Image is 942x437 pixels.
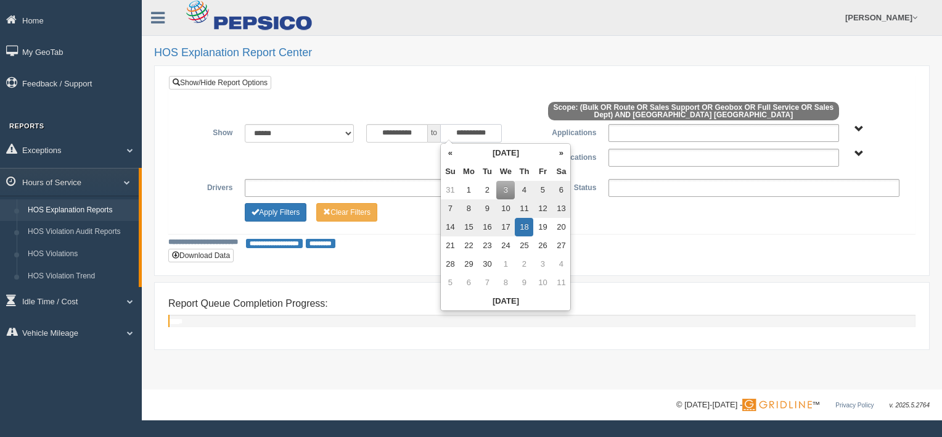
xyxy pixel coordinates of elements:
td: 9 [478,199,496,218]
th: Tu [478,162,496,181]
th: » [552,144,570,162]
th: [DATE] [459,144,552,162]
td: 9 [515,273,533,292]
span: v. 2025.5.2764 [890,402,930,409]
td: 2 [478,181,496,199]
th: Th [515,162,533,181]
span: to [428,124,440,143]
td: 21 [441,236,459,255]
th: [DATE] [441,292,570,310]
td: 20 [552,218,570,236]
h4: Report Queue Completion Progress: [168,298,915,309]
img: Gridline [742,399,812,411]
td: 1 [496,255,515,273]
label: Status [542,179,602,194]
td: 4 [515,181,533,199]
td: 19 [533,218,552,236]
td: 18 [515,218,533,236]
td: 12 [533,199,552,218]
th: We [496,162,515,181]
td: 26 [533,236,552,255]
th: Mo [459,162,478,181]
th: « [441,144,459,162]
a: Privacy Policy [835,402,874,409]
a: Show/Hide Report Options [169,76,271,89]
label: Show [178,124,239,139]
td: 6 [552,181,570,199]
a: HOS Explanation Reports [22,199,139,222]
div: © [DATE]-[DATE] - ™ [676,399,930,412]
td: 8 [496,273,515,292]
td: 11 [515,199,533,218]
td: 8 [459,199,478,218]
td: 4 [552,255,570,273]
label: Drivers [178,179,239,194]
td: 10 [533,273,552,292]
label: Locations [542,149,602,164]
td: 23 [478,236,496,255]
td: 25 [515,236,533,255]
button: Change Filter Options [316,203,377,222]
td: 3 [533,255,552,273]
td: 15 [459,218,478,236]
td: 30 [478,255,496,273]
td: 17 [496,218,515,236]
td: 10 [496,199,515,218]
td: 14 [441,218,459,236]
td: 7 [441,199,459,218]
td: 13 [552,199,570,218]
h2: HOS Explanation Report Center [154,47,930,59]
td: 3 [496,181,515,199]
td: 16 [478,218,496,236]
td: 7 [478,273,496,292]
a: HOS Violation Audit Reports [22,221,139,243]
a: HOS Violations [22,243,139,265]
td: 28 [441,255,459,273]
td: 1 [459,181,478,199]
th: Sa [552,162,570,181]
button: Download Data [168,249,234,262]
td: 6 [459,273,478,292]
label: Applications [542,124,602,139]
td: 5 [441,273,459,292]
td: 29 [459,255,478,273]
td: 22 [459,236,478,255]
td: 24 [496,236,515,255]
td: 31 [441,181,459,199]
th: Fr [533,162,552,181]
td: 2 [515,255,533,273]
th: Su [441,162,459,181]
a: HOS Violation Trend [22,265,139,288]
td: 5 [533,181,552,199]
td: 27 [552,236,570,255]
td: 11 [552,273,570,292]
button: Change Filter Options [245,203,306,222]
span: Scope: (Bulk OR Route OR Sales Support OR Geobox OR Full Service OR Sales Dept) AND [GEOGRAPHIC_D... [548,102,839,120]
